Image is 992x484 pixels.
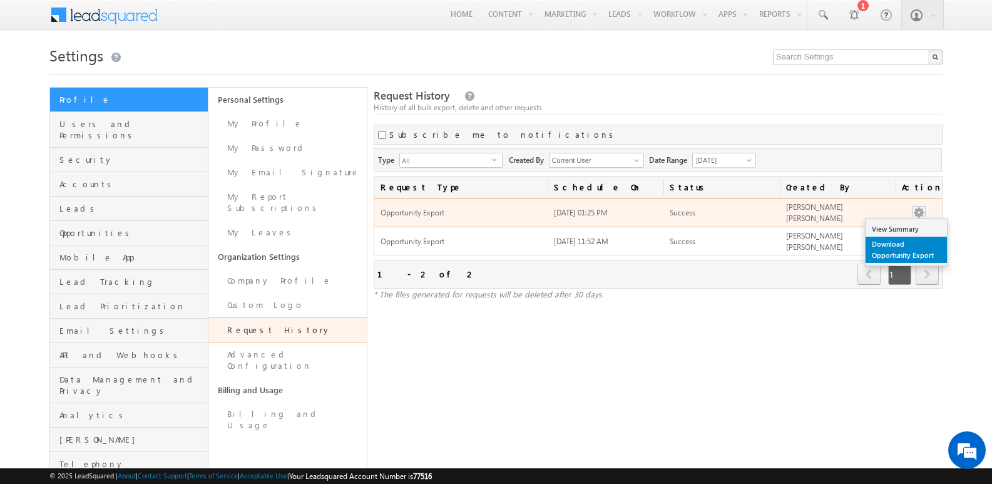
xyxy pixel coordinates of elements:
[374,177,548,198] a: Request Type
[59,227,205,239] span: Opportunities
[208,111,367,136] a: My Profile
[50,148,208,172] a: Security
[49,470,432,482] span: © 2025 LeadSquared | | | | |
[866,222,947,237] a: View Summary
[59,276,205,287] span: Lead Tracking
[208,160,367,185] a: My Email Signature
[59,94,205,105] span: Profile
[670,237,695,246] span: Success
[554,208,608,217] span: [DATE] 01:25 PM
[50,88,208,112] a: Profile
[509,153,549,166] span: Created By
[693,155,752,166] span: [DATE]
[773,49,943,64] input: Search Settings
[857,264,881,285] span: prev
[50,197,208,221] a: Leads
[381,237,542,247] span: Opportunity Export
[208,245,367,269] a: Organization Settings
[50,368,208,403] a: Data Management and Privacy
[374,102,943,113] div: History of all bulk export, delete and other requests
[692,153,756,168] a: [DATE]
[381,208,542,219] span: Opportunity Export
[50,172,208,197] a: Accounts
[413,471,432,481] span: 77516
[916,265,939,285] a: next
[492,157,502,162] span: select
[208,136,367,160] a: My Password
[208,88,367,111] a: Personal Settings
[208,269,367,293] a: Company Profile
[49,45,103,65] span: Settings
[50,319,208,343] a: Email Settings
[208,293,367,317] a: Custom Logo
[399,153,503,168] div: All
[208,378,367,402] a: Billing and Usage
[59,434,205,445] span: [PERSON_NAME]
[118,471,136,480] a: About
[59,154,205,165] span: Security
[670,208,695,217] span: Success
[50,428,208,452] a: [PERSON_NAME]
[888,264,911,285] span: 1
[663,177,779,198] a: Status
[59,301,205,312] span: Lead Prioritization
[208,402,367,438] a: Billing and Usage
[289,471,432,481] span: Your Leadsquared Account Number is
[59,458,205,470] span: Telephony
[208,220,367,245] a: My Leaves
[378,153,399,166] span: Type
[554,237,608,246] span: [DATE] 11:52 AM
[649,153,692,166] span: Date Range
[896,177,942,198] span: Actions
[59,252,205,263] span: Mobile App
[548,177,663,198] a: Schedule On
[377,267,476,281] div: 1 - 2 of 2
[389,129,618,140] label: Subscribe me to notifications
[208,342,367,378] a: Advanced Configuration
[50,221,208,245] a: Opportunities
[208,185,367,220] a: My Report Subscriptions
[50,245,208,270] a: Mobile App
[59,203,205,214] span: Leads
[50,112,208,148] a: Users and Permissions
[50,294,208,319] a: Lead Prioritization
[786,202,843,223] span: [PERSON_NAME] [PERSON_NAME]
[59,374,205,396] span: Data Management and Privacy
[59,409,205,421] span: Analytics
[59,349,205,361] span: API and Webhooks
[866,237,947,263] a: Download Opportunity Export
[59,325,205,336] span: Email Settings
[59,118,205,141] span: Users and Permissions
[240,471,287,480] a: Acceptable Use
[208,317,367,342] a: Request History
[780,177,896,198] a: Created By
[916,264,939,285] span: next
[374,88,450,103] span: Request History
[786,231,843,252] span: [PERSON_NAME] [PERSON_NAME]
[50,452,208,476] a: Telephony
[59,178,205,190] span: Accounts
[50,270,208,294] a: Lead Tracking
[374,289,604,299] span: * The files generated for requests will be deleted after 30 days.
[50,403,208,428] a: Analytics
[400,153,492,167] span: All
[189,471,238,480] a: Terms of Service
[138,471,187,480] a: Contact Support
[857,265,881,285] a: prev
[50,343,208,368] a: API and Webhooks
[549,153,644,168] input: Type to Search
[627,154,643,167] a: Show All Items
